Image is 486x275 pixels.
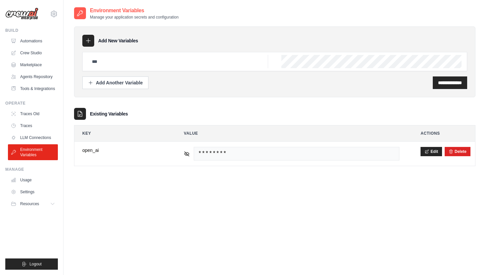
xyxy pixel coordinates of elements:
a: Agents Repository [8,71,58,82]
button: Edit [421,147,442,156]
a: Traces [8,120,58,131]
span: Logout [29,261,42,267]
a: Automations [8,36,58,46]
h3: Existing Variables [90,111,128,117]
a: LLM Connections [8,132,58,143]
button: Logout [5,258,58,270]
span: Resources [20,201,39,206]
a: Crew Studio [8,48,58,58]
button: Delete [449,149,466,154]
a: Usage [8,175,58,185]
a: Settings [8,187,58,197]
div: Add Another Variable [88,79,143,86]
div: Build [5,28,58,33]
button: Add Another Variable [82,76,148,89]
div: Manage [5,167,58,172]
p: Manage your application secrets and configuration [90,15,179,20]
a: Marketplace [8,60,58,70]
img: Logo [5,8,38,20]
button: Resources [8,199,58,209]
a: Environment Variables [8,144,58,160]
h2: Environment Variables [90,7,179,15]
h3: Add New Variables [98,37,138,44]
th: Actions [413,125,475,141]
a: Tools & Integrations [8,83,58,94]
div: Operate [5,101,58,106]
a: Traces Old [8,109,58,119]
th: Key [74,125,171,141]
span: open_ai [82,147,163,154]
th: Value [176,125,407,141]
